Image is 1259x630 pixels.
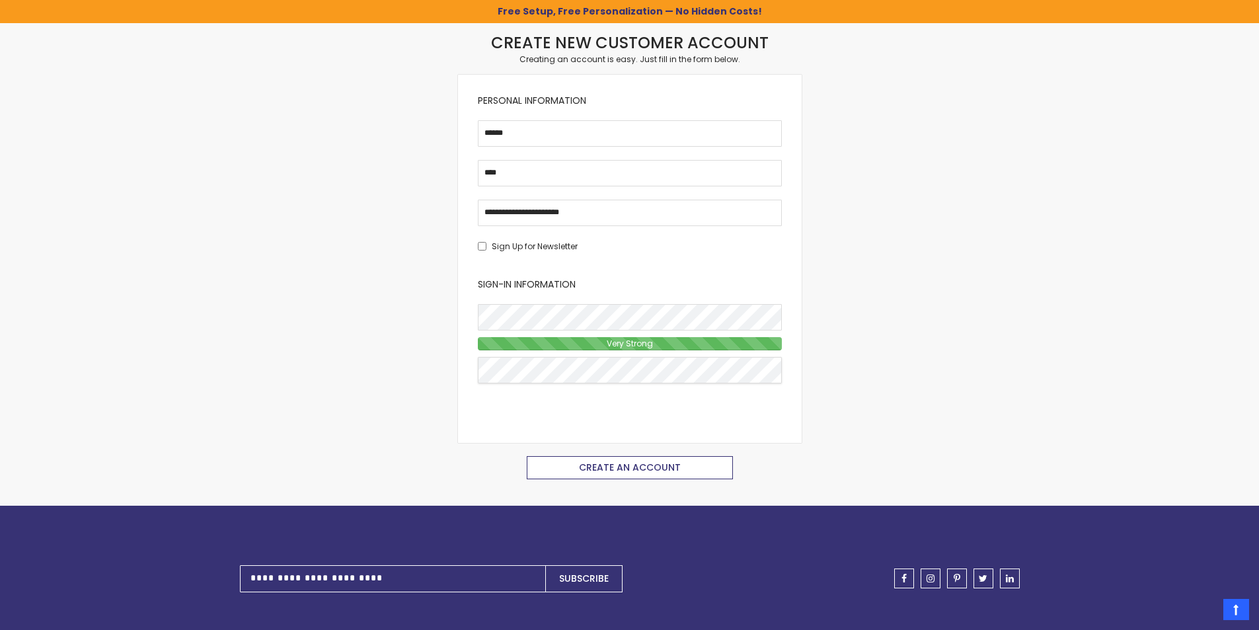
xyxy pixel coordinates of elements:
div: Creating an account is easy. Just fill in the form below. [458,54,802,65]
span: Sign Up for Newsletter [492,241,578,252]
a: pinterest [947,569,967,588]
a: linkedin [1000,569,1020,588]
span: Personal Information [478,94,586,107]
button: Create an Account [527,456,733,479]
a: instagram [921,569,940,588]
a: facebook [894,569,914,588]
iframe: Google Customer Reviews [1150,594,1259,630]
span: Create an Account [579,461,681,474]
button: Subscribe [545,565,623,592]
div: Password Strength: [478,337,782,350]
span: pinterest [954,574,960,583]
strong: Create New Customer Account [491,32,769,54]
span: Very Strong [603,338,656,349]
span: linkedin [1006,574,1014,583]
a: twitter [973,569,993,588]
span: facebook [901,574,907,583]
span: instagram [927,574,935,583]
span: Sign-in Information [478,278,576,291]
span: Subscribe [559,572,609,585]
span: twitter [979,574,987,583]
